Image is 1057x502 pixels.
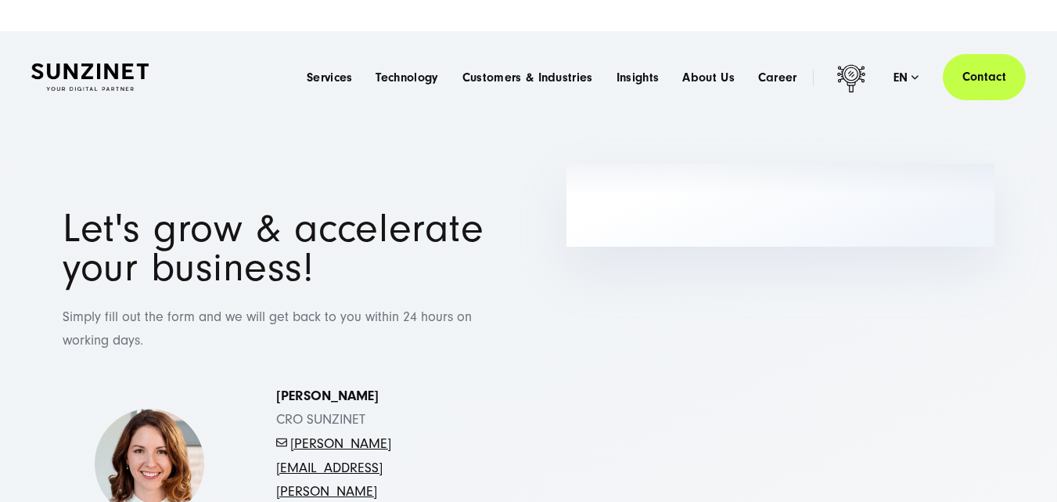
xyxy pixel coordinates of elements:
a: Technology [376,70,438,85]
span: - [287,435,290,452]
a: Contact [943,54,1026,100]
img: SUNZINET Full Service Digital Agentur [31,63,149,91]
a: Customers & Industries [462,70,593,85]
a: About Us [682,70,735,85]
strong: [PERSON_NAME] [276,388,379,404]
div: en [893,70,919,85]
a: Services [307,70,353,85]
a: Career [758,70,797,85]
span: Let's grow & accelerate your business! [63,205,484,291]
span: Simply fill out the form and we will get back to you within 24 hours on working days. [63,309,472,349]
a: Insights [617,70,660,85]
